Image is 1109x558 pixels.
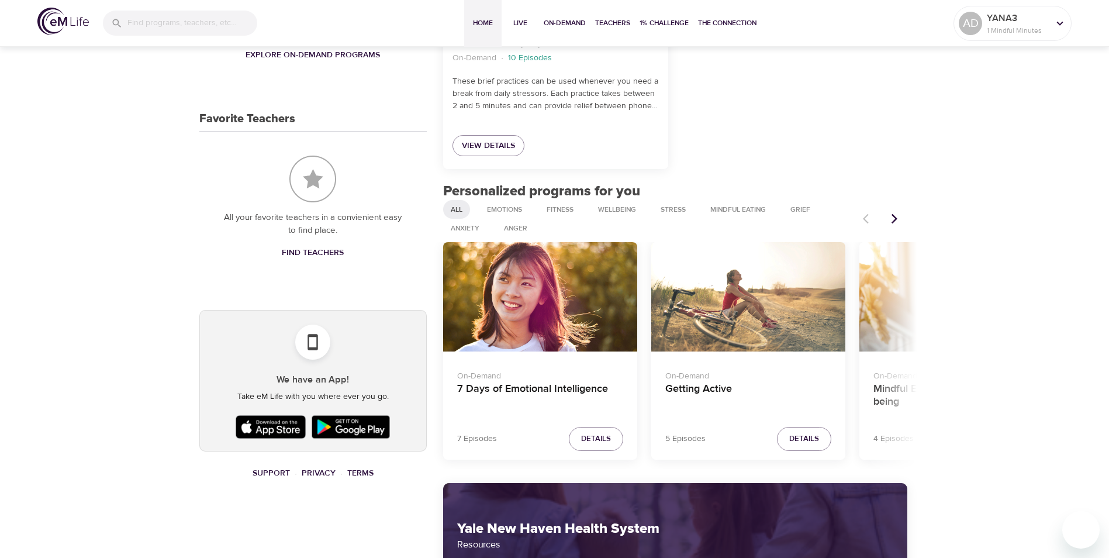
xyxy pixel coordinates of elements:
nav: breadcrumb [199,466,427,481]
a: View Details [452,135,524,157]
li: · [340,466,343,481]
p: YANA3 [987,11,1049,25]
img: Apple App Store [233,412,309,442]
div: Wellbeing [590,200,644,219]
span: Explore On-Demand Programs [246,48,380,63]
a: Support [253,468,290,478]
span: Anger [497,223,534,233]
p: All your favorite teachers in a convienient easy to find place. [223,211,403,237]
span: Details [581,432,611,446]
span: Stress [654,205,693,215]
li: · [501,50,503,66]
p: 5 Episodes [665,433,706,445]
button: Details [569,427,623,451]
span: Home [469,17,497,29]
li: · [295,466,297,481]
span: Find Teachers [282,246,344,260]
span: View Details [462,139,515,153]
span: On-Demand [544,17,586,29]
p: 4 Episodes [873,433,914,445]
span: Teachers [595,17,630,29]
a: Find Teachers [277,242,348,264]
button: Getting Active [651,242,845,352]
div: All [443,200,470,219]
p: 1 Mindful Minutes [987,25,1049,36]
p: On-Demand [873,366,1039,383]
button: 7 Days of Emotional Intelligence [443,242,637,352]
p: On-Demand [665,366,831,383]
h5: We have an App! [209,374,417,386]
h4: 7 Days of Emotional Intelligence [457,383,623,411]
h2: Personalized programs for you [443,183,908,200]
span: All [444,205,469,215]
img: logo [37,8,89,35]
iframe: Button to launch messaging window [1062,511,1100,549]
button: Mindful Eating: A Path to Well-being [859,242,1053,352]
div: AD [959,12,982,35]
button: Details [777,427,831,451]
div: Anxiety [443,219,487,237]
p: These brief practices can be used whenever you need a break from daily stressors. Each practice t... [452,75,659,112]
span: Fitness [540,205,581,215]
h2: Yale New Haven Health System [457,521,894,538]
p: 7 Episodes [457,433,497,445]
div: Grief [783,200,818,219]
span: 1% Challenge [640,17,689,29]
p: On-Demand [452,52,496,64]
img: Google Play Store [309,412,393,442]
nav: breadcrumb [452,50,659,66]
div: Mindful Eating [703,200,773,219]
span: The Connection [698,17,756,29]
span: Details [789,432,819,446]
p: Resources [457,538,894,552]
span: Emotions [480,205,529,215]
div: Stress [653,200,693,219]
span: Live [506,17,534,29]
a: Privacy [302,468,336,478]
div: Fitness [539,200,581,219]
span: Wellbeing [591,205,643,215]
h4: Getting Active [665,383,831,411]
p: 10 Episodes [508,52,552,64]
input: Find programs, teachers, etc... [127,11,257,36]
p: On-Demand [457,366,623,383]
button: Next items [882,206,907,232]
span: Grief [783,205,817,215]
div: Anger [496,219,535,237]
span: Mindful Eating [703,205,773,215]
p: Take eM Life with you where ever you go. [209,391,417,403]
a: Terms [347,468,374,478]
span: Anxiety [444,223,486,233]
h4: Mindful Eating: A Path to Well-being [873,383,1039,411]
div: Emotions [479,200,530,219]
h3: Favorite Teachers [199,112,295,126]
a: Explore On-Demand Programs [241,44,385,66]
img: Favorite Teachers [289,156,336,202]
